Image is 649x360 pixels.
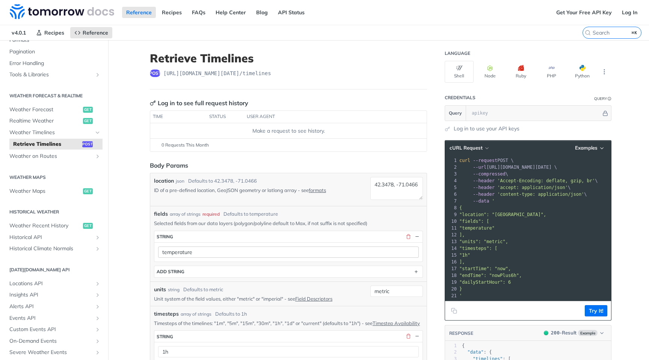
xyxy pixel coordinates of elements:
div: Credentials [445,95,475,101]
span: 0 Requests This Month [161,142,209,148]
button: Delete [405,333,412,340]
div: Make a request to see history. [153,127,424,135]
span: 200 [551,330,560,336]
span: ], [459,232,465,237]
span: "data" [467,349,483,355]
div: - Result [551,329,577,337]
div: 11 [445,225,458,231]
span: Alerts API [9,303,93,310]
h2: Weather Forecast & realtime [6,92,103,99]
a: Help Center [211,7,250,18]
button: Show subpages for Alerts API [95,304,101,310]
div: 5 [445,184,458,191]
a: Blog [252,7,272,18]
button: cURL Request [447,144,491,152]
button: PHP [537,61,566,83]
button: Try It! [585,305,607,316]
div: Body Params [150,161,188,170]
a: Locations APIShow subpages for Locations API [6,278,103,289]
span: Formats [9,36,101,44]
div: string [157,334,173,339]
svg: Key [150,100,156,106]
div: Defaults to metric [183,286,223,293]
button: ADD string [154,266,423,277]
div: 2 [445,349,457,355]
span: --header [473,185,495,190]
span: https://api.tomorrow.io/v4/timelines [163,70,271,77]
a: Recipes [32,27,68,38]
span: 200 [544,331,548,335]
span: "timesteps": [ [459,246,497,251]
h2: Historical Weather [6,209,103,215]
button: Hide [601,109,609,117]
a: Weather Recent Historyget [6,220,103,231]
span: Custom Events API [9,326,93,333]
div: required [202,211,220,218]
div: 19 [445,279,458,286]
button: Show subpages for Insights API [95,292,101,298]
span: get [83,223,93,229]
button: Show subpages for Tools & Libraries [95,72,101,78]
span: Weather Maps [9,188,81,195]
span: ' [492,198,495,204]
div: Defaults to 1h [215,310,247,318]
th: user agent [244,111,412,123]
span: "location": "[GEOGRAPHIC_DATA]", [459,212,546,217]
button: More Languages [599,66,610,77]
a: Field Descriptors [295,296,332,302]
button: Show subpages for Historical API [95,234,101,241]
a: Historical Climate NormalsShow subpages for Historical Climate Normals [6,243,103,254]
span: fields [154,210,168,218]
th: status [207,111,244,123]
span: \ [459,192,587,197]
a: Recipes [158,7,186,18]
button: string [154,331,423,342]
a: Pagination [6,46,103,57]
p: Timesteps of the timelines: "1m", "5m", "15m", "30m", "1h", "1d" or "current" (defaults to "1h") ... [154,320,423,327]
input: apikey [468,106,601,121]
div: 4 [445,177,458,184]
a: On-Demand EventsShow subpages for On-Demand Events [6,336,103,347]
button: Hide subpages for Weather Timelines [95,130,101,136]
span: "units": "metric", [459,239,508,244]
a: Reference [70,27,112,38]
span: get [83,188,93,194]
h1: Retrieve Timelines [150,51,427,65]
label: units [154,286,166,293]
span: \ [459,185,571,190]
span: v4.0.1 [8,27,30,38]
p: ID of a pre-defined location, GeoJSON geometry or latlong array - see [154,187,367,194]
a: Log in to use your API keys [454,125,519,133]
button: Show subpages for Locations API [95,281,101,287]
svg: More ellipsis [601,68,608,75]
button: Ruby [506,61,535,83]
label: location [154,177,174,185]
span: { [459,205,462,210]
span: --header [473,192,495,197]
button: Query [445,106,466,121]
a: Log In [618,7,641,18]
span: timesteps [154,310,179,318]
span: } [459,286,462,292]
th: time [150,111,207,123]
span: "dailyStartHour": 6 [459,280,511,285]
span: Weather Forecast [9,106,81,113]
span: 'Accept-Encoding: deflate, gzip, br' [497,178,595,183]
span: Historical Climate Normals [9,245,93,253]
a: formats [309,187,326,193]
span: post [150,70,160,77]
span: Realtime Weather [9,117,81,125]
span: Events API [9,315,93,322]
a: Realtime Weatherget [6,115,103,127]
span: 'accept: application/json' [497,185,568,190]
div: 16 [445,259,458,265]
button: Show subpages for Severe Weather Events [95,349,101,355]
a: Insights APIShow subpages for Insights API [6,289,103,301]
span: Error Handling [9,60,101,67]
span: ], [459,259,465,265]
button: 200200-ResultExample [540,329,607,337]
a: Get Your Free API Key [552,7,616,18]
h2: [DATE][DOMAIN_NAME] API [6,266,103,273]
kbd: ⌘K [630,29,639,36]
span: Insights API [9,291,93,299]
